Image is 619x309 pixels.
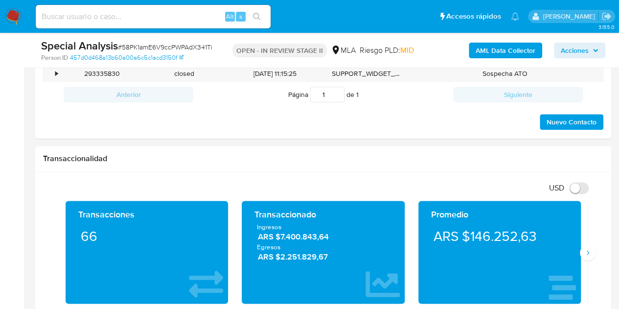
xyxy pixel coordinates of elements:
button: Nuevo Contacto [540,114,603,130]
button: Siguiente [453,87,583,102]
span: s [239,12,242,21]
span: 3.155.0 [598,23,614,31]
p: OPEN - IN REVIEW STAGE II [232,44,327,57]
span: Accesos rápidos [446,11,501,22]
div: MLA [331,45,356,56]
p: nicolas.fernandezallen@mercadolibre.com [543,12,598,21]
b: AML Data Collector [476,43,535,58]
b: Special Analysis [41,38,118,53]
button: search-icon [247,10,267,24]
button: AML Data Collector [469,43,542,58]
a: Salir [601,11,612,22]
span: Nuevo Contacto [547,115,596,129]
span: # 58PK1amE6V9ccPWPAdX341Ti [118,42,212,52]
div: SUPPORT_WIDGET_MP_MOBILE [324,66,407,82]
span: Riesgo PLD: [360,45,414,56]
button: Acciones [554,43,605,58]
a: Notificaciones [511,12,519,21]
span: 1 [356,90,359,99]
div: • [55,69,58,78]
input: Buscar usuario o caso... [36,10,271,23]
div: [DATE] 11:15:25 [225,66,324,82]
span: MID [400,45,414,56]
span: Alt [226,12,234,21]
b: Person ID [41,53,68,62]
div: Sospecha ATO [407,66,603,82]
span: Página de [288,87,359,102]
button: Anterior [64,87,193,102]
a: 457d0d468a13b60a00a6c5c1acd3150f [70,53,183,62]
h1: Transaccionalidad [43,154,603,164]
span: Acciones [561,43,589,58]
div: closed [143,66,225,82]
div: 293335830 [61,66,143,82]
